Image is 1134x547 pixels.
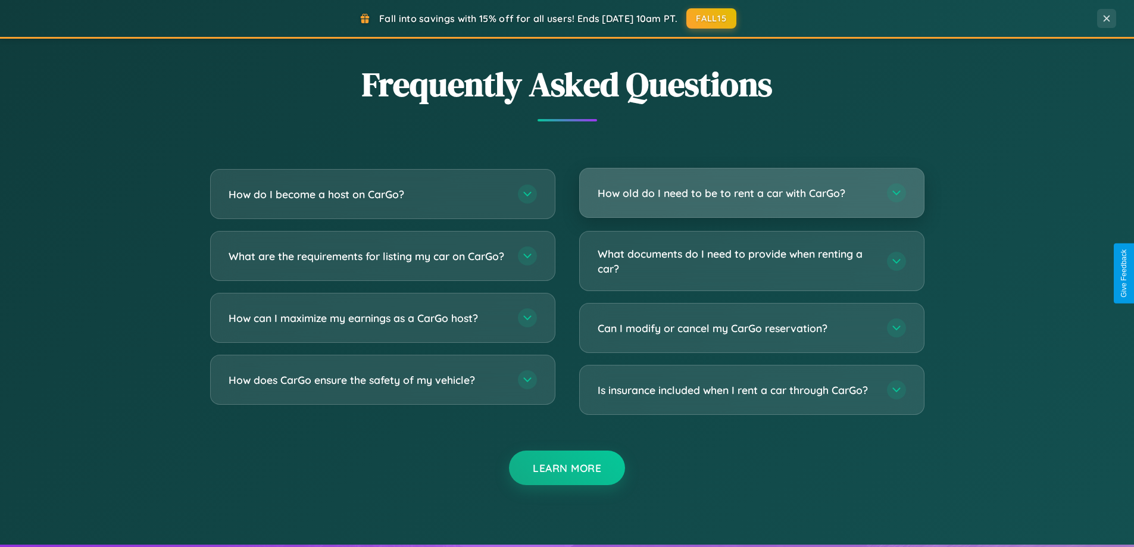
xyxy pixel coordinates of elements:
h3: How do I become a host on CarGo? [229,187,506,202]
h3: How old do I need to be to rent a car with CarGo? [598,186,875,201]
span: Fall into savings with 15% off for all users! Ends [DATE] 10am PT. [379,12,677,24]
h3: Is insurance included when I rent a car through CarGo? [598,383,875,398]
h3: What documents do I need to provide when renting a car? [598,246,875,276]
button: Learn More [509,451,625,485]
h3: How can I maximize my earnings as a CarGo host? [229,311,506,326]
h3: Can I modify or cancel my CarGo reservation? [598,321,875,336]
div: Give Feedback [1120,249,1128,298]
button: FALL15 [686,8,736,29]
h3: What are the requirements for listing my car on CarGo? [229,249,506,264]
h2: Frequently Asked Questions [210,61,924,107]
h3: How does CarGo ensure the safety of my vehicle? [229,373,506,387]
